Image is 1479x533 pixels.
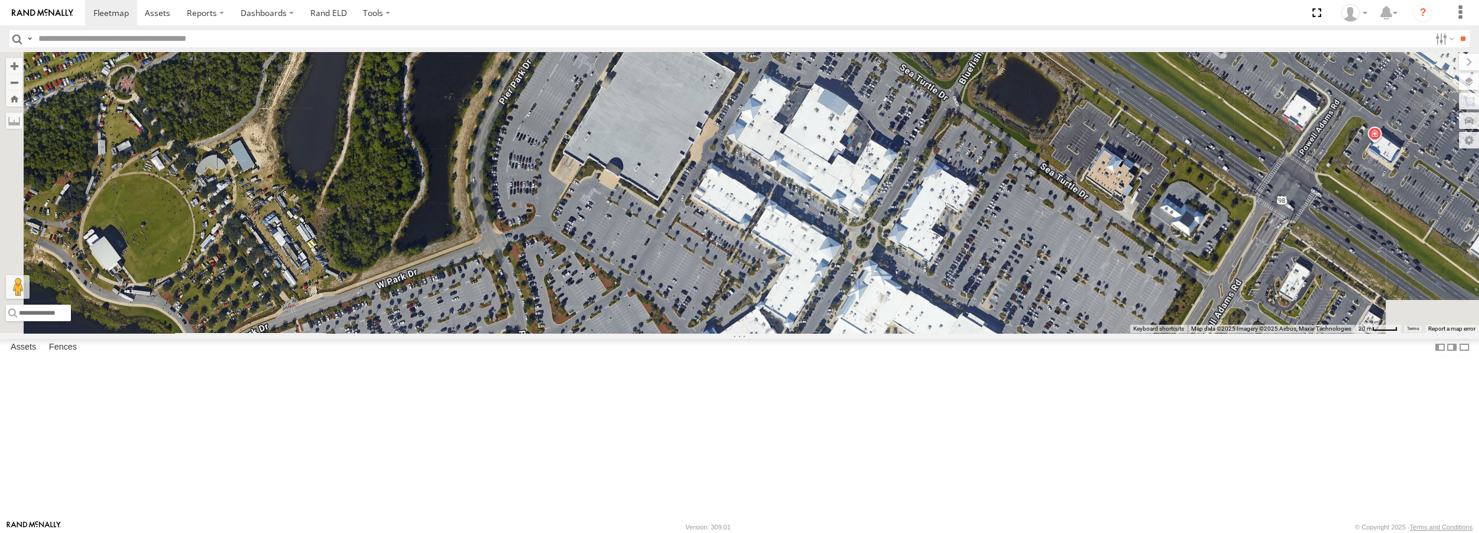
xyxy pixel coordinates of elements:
[1358,325,1372,332] span: 20 m
[1407,326,1419,331] a: Terms (opens in new tab)
[1428,325,1475,332] a: Report a map error
[1459,132,1479,148] label: Map Settings
[43,340,83,356] label: Fences
[1431,30,1456,47] label: Search Filter Options
[25,30,34,47] label: Search Query
[5,340,42,356] label: Assets
[7,521,61,533] a: Visit our Website
[1446,339,1458,356] label: Dock Summary Table to the Right
[6,112,22,129] label: Measure
[6,58,22,74] button: Zoom in
[1337,4,1371,22] div: Jeff Whitson
[1410,524,1472,531] a: Terms and Conditions
[1191,325,1351,332] span: Map data ©2025 Imagery ©2025 Airbus, Maxar Technologies
[1133,325,1184,333] button: Keyboard shortcuts
[1355,524,1472,531] div: © Copyright 2025 -
[1413,4,1432,22] i: ?
[12,9,73,17] img: rand-logo.svg
[1434,339,1446,356] label: Dock Summary Table to the Left
[1458,339,1470,356] label: Hide Summary Table
[686,524,731,531] div: Version: 309.01
[6,74,22,91] button: Zoom out
[6,275,30,299] button: Drag Pegman onto the map to open Street View
[1355,325,1401,333] button: Map Scale: 20 m per 39 pixels
[6,91,22,106] button: Zoom Home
